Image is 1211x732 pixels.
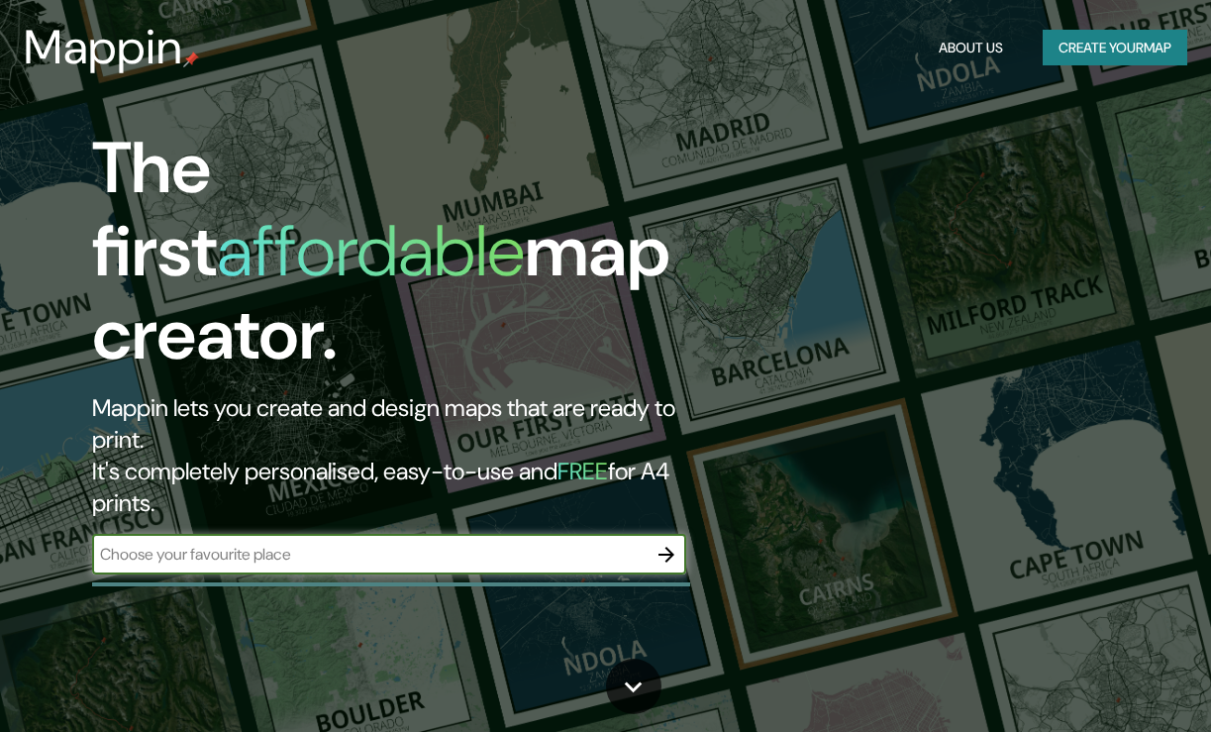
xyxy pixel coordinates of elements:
[557,456,608,486] h5: FREE
[92,392,698,519] h2: Mappin lets you create and design maps that are ready to print. It's completely personalised, eas...
[183,52,199,67] img: mappin-pin
[92,127,698,392] h1: The first map creator.
[217,205,525,297] h1: affordable
[24,20,183,75] h3: Mappin
[92,543,647,566] input: Choose your favourite place
[931,30,1011,66] button: About Us
[1043,30,1187,66] button: Create yourmap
